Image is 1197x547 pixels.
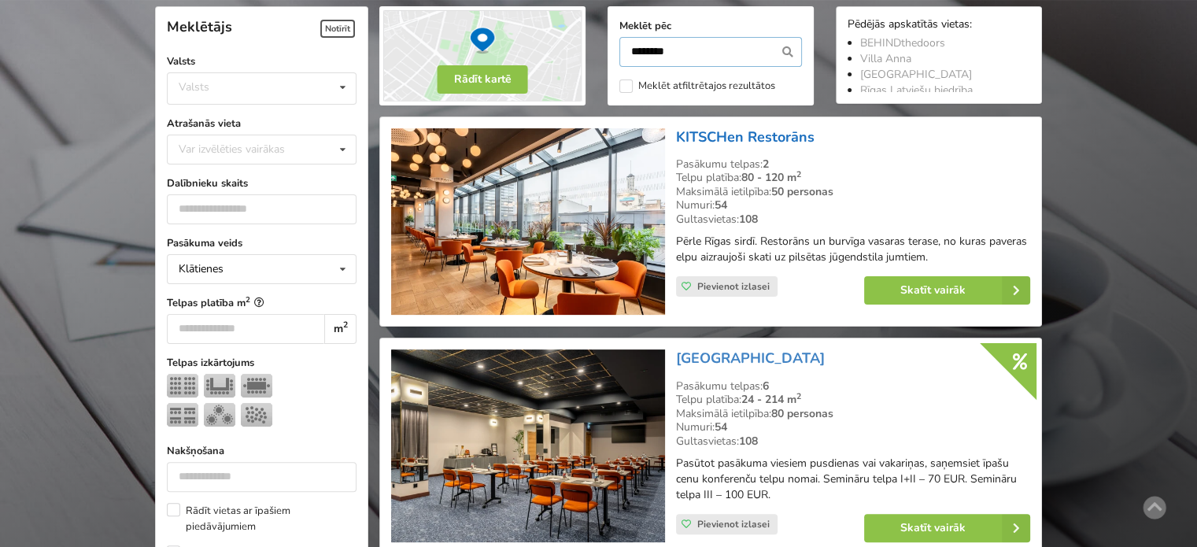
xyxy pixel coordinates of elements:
strong: 2 [763,157,769,172]
p: Pasūtot pasākuma viesiem pusdienas vai vakariņas, saņemsiet īpašu cenu konferenču telpu nomai. Se... [676,456,1030,503]
div: Telpu platība: [676,171,1030,185]
a: Rīgas Latviešu biedrība [860,83,973,98]
span: Notīrīt [320,20,355,38]
img: Pieņemšana [241,403,272,427]
div: Maksimālā ietilpība: [676,407,1030,421]
strong: 6 [763,379,769,394]
div: Klātienes [179,264,224,275]
strong: 80 - 120 m [741,170,801,185]
strong: 80 personas [771,406,833,421]
div: Pasākumu telpas: [676,157,1030,172]
strong: 54 [715,198,727,213]
label: Telpas izkārtojums [167,355,357,371]
strong: 108 [739,212,758,227]
label: Valsts [167,54,357,69]
sup: 2 [796,390,801,402]
img: Teātris [167,374,198,397]
img: Sapulce [241,374,272,397]
img: U-Veids [204,374,235,397]
label: Pasākuma veids [167,235,357,251]
sup: 2 [343,319,348,331]
label: Nakšņošana [167,443,357,459]
span: Meklētājs [167,17,232,36]
div: Var izvēlēties vairākas [175,140,320,158]
img: Bankets [204,403,235,427]
strong: 54 [715,419,727,434]
sup: 2 [246,294,250,305]
div: Valsts [179,80,209,94]
label: Dalībnieku skaits [167,176,357,191]
span: Pievienot izlasei [697,518,770,530]
div: Pasākumu telpas: [676,379,1030,394]
span: Pievienot izlasei [697,280,770,293]
label: Meklēt pēc [619,18,802,34]
div: Telpu platība: [676,393,1030,407]
label: Meklēt atfiltrētajos rezultātos [619,79,775,93]
label: Telpas platība m [167,295,357,311]
img: Viesnīca | Rīga | Aston Hotel Riga [391,349,664,542]
a: KITSCHen Restorāns [676,128,815,146]
div: Numuri: [676,420,1030,434]
label: Atrašanās vieta [167,116,357,131]
a: [GEOGRAPHIC_DATA] [676,349,825,368]
div: m [324,314,357,344]
a: [GEOGRAPHIC_DATA] [860,67,972,82]
label: Rādīt vietas ar īpašiem piedāvājumiem [167,503,357,534]
strong: 50 personas [771,184,833,199]
div: Pēdējās apskatītās vietas: [848,18,1030,33]
p: Pērle Rīgas sirdī. Restorāns un burvīga vasaras terase, no kuras paveras elpu aizraujoši skati uz... [676,234,1030,265]
div: Gultasvietas: [676,434,1030,449]
a: Skatīt vairāk [864,514,1030,542]
button: Rādīt kartē [438,65,528,94]
a: Villa Anna [860,51,911,66]
img: Restorāns, bārs | Rīga | KITSCHen Restorāns [391,128,664,316]
div: Maksimālā ietilpība: [676,185,1030,199]
strong: 108 [739,434,758,449]
a: BEHINDthedoors [860,35,945,50]
sup: 2 [796,168,801,180]
img: Rādīt kartē [379,6,586,105]
strong: 24 - 214 m [741,392,801,407]
a: Skatīt vairāk [864,276,1030,305]
img: Klase [167,403,198,427]
div: Gultasvietas: [676,213,1030,227]
div: Numuri: [676,198,1030,213]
